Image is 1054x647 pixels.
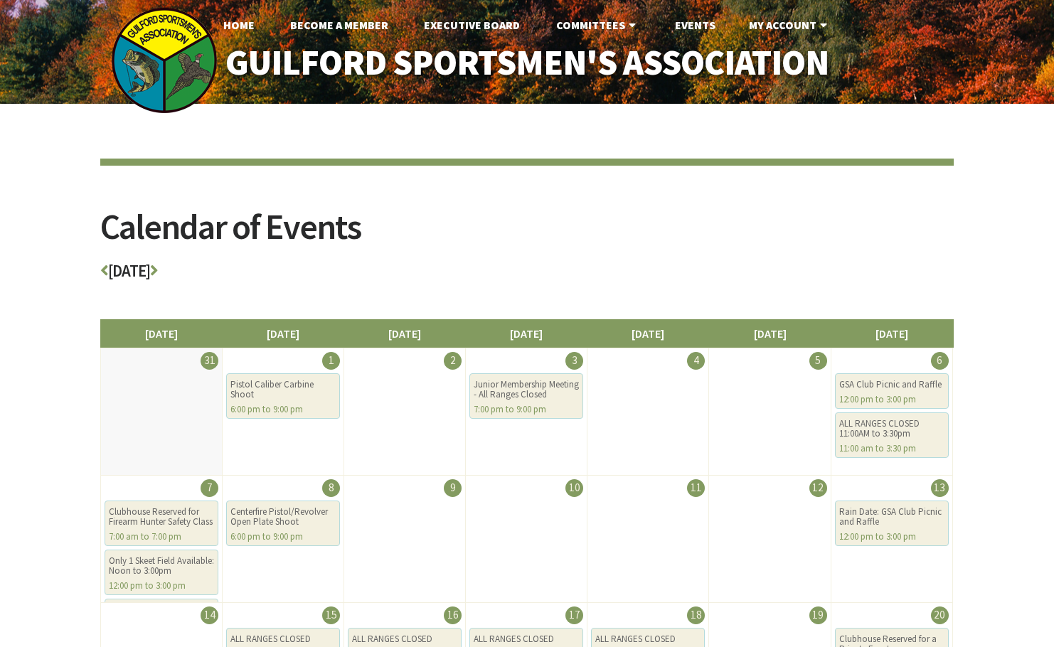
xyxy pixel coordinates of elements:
[109,556,214,576] div: Only 1 Skeet Field Available: Noon to 3:00pm
[201,606,218,624] div: 14
[831,319,953,348] li: [DATE]
[809,479,827,497] div: 12
[839,380,944,390] div: GSA Club Picnic and Raffle
[738,11,842,39] a: My Account
[196,33,859,93] a: Guilford Sportsmen's Association
[230,532,336,542] div: 6:00 pm to 9:00 pm
[931,479,949,497] div: 13
[809,352,827,370] div: 5
[839,444,944,454] div: 11:00 am to 3:30 pm
[322,479,340,497] div: 8
[109,581,214,591] div: 12:00 pm to 3:00 pm
[931,352,949,370] div: 6
[230,380,336,400] div: Pistol Caliber Carbine Shoot
[444,606,462,624] div: 16
[474,380,579,400] div: Junior Membership Meeting - All Ranges Closed
[839,419,944,439] div: ALL RANGES CLOSED 11:00AM to 3:30pm
[322,352,340,370] div: 1
[687,479,705,497] div: 11
[100,319,223,348] li: [DATE]
[687,606,705,624] div: 18
[545,11,651,39] a: Committees
[230,507,336,527] div: Centerfire Pistol/Revolver Open Plate Shoot
[322,606,340,624] div: 15
[109,532,214,542] div: 7:00 am to 7:00 pm
[344,319,466,348] li: [DATE]
[444,479,462,497] div: 9
[931,606,949,624] div: 20
[839,395,944,405] div: 12:00 pm to 3:00 pm
[212,11,266,39] a: Home
[201,479,218,497] div: 7
[687,352,705,370] div: 4
[565,352,583,370] div: 3
[474,405,579,415] div: 7:00 pm to 9:00 pm
[839,507,944,527] div: Rain Date: GSA Club Picnic and Raffle
[809,606,827,624] div: 19
[595,634,701,644] div: ALL RANGES CLOSED
[201,352,218,370] div: 31
[587,319,709,348] li: [DATE]
[565,479,583,497] div: 10
[352,634,457,644] div: ALL RANGES CLOSED
[111,7,218,114] img: logo_sm.png
[565,606,583,624] div: 17
[474,634,579,644] div: ALL RANGES CLOSED
[465,319,587,348] li: [DATE]
[109,507,214,527] div: Clubhouse Reserved for Firearm Hunter Safety Class
[708,319,831,348] li: [DATE]
[279,11,400,39] a: Become A Member
[222,319,344,348] li: [DATE]
[100,209,954,262] h2: Calendar of Events
[839,532,944,542] div: 12:00 pm to 3:00 pm
[230,634,336,644] div: ALL RANGES CLOSED
[412,11,531,39] a: Executive Board
[664,11,727,39] a: Events
[444,352,462,370] div: 2
[230,405,336,415] div: 6:00 pm to 9:00 pm
[100,262,954,287] h3: [DATE]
